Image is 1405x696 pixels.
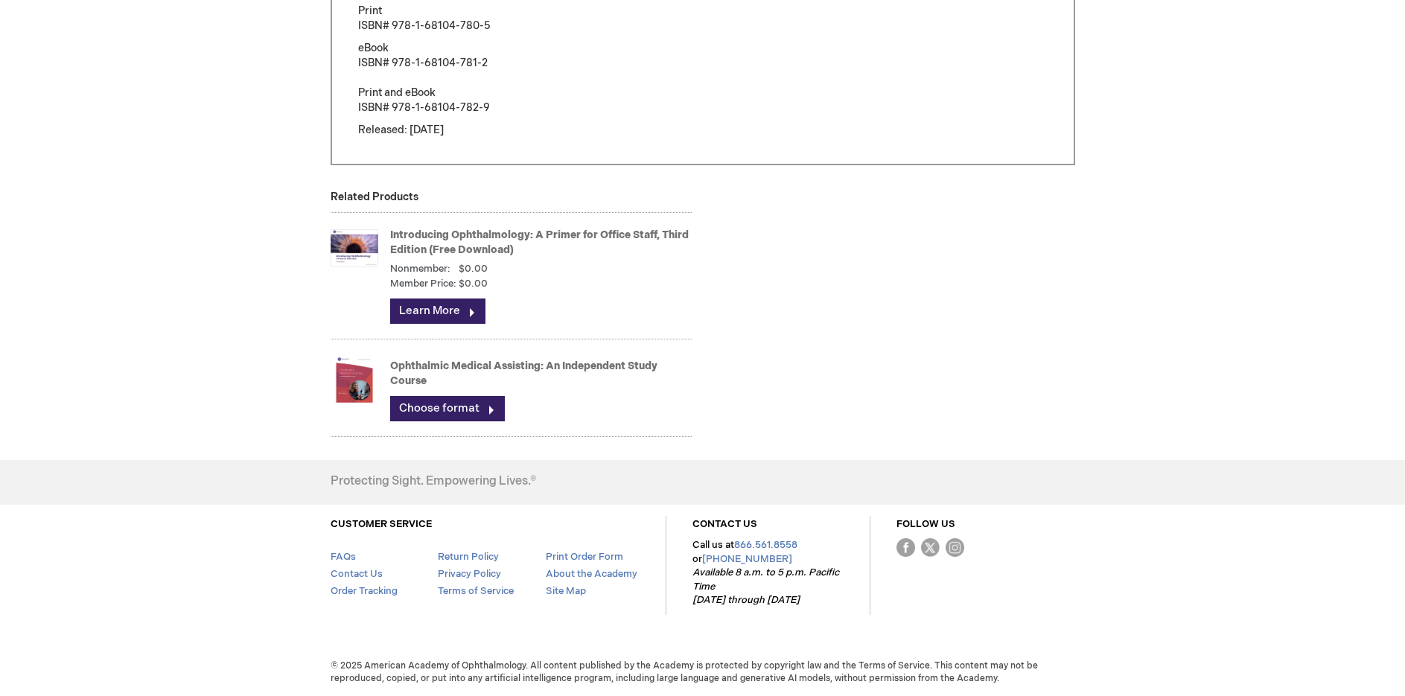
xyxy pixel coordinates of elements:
[896,538,915,557] img: Facebook
[459,263,488,275] span: $0.00
[390,298,485,324] a: Learn More
[921,538,940,557] img: Twitter
[546,568,637,580] a: About the Academy
[358,123,1048,138] p: Released: [DATE]
[692,566,839,606] em: Available 8 a.m. to 5 p.m. Pacific Time [DATE] through [DATE]
[390,360,657,387] a: Ophthalmic Medical Assisting: An Independent Study Course
[319,660,1086,685] span: © 2025 American Academy of Ophthalmology. All content published by the Academy is protected by co...
[358,4,1048,33] p: Print ISBN# 978-1-68104-780-5
[390,262,450,276] strong: Nonmember:
[390,277,456,291] strong: Member Price:
[692,518,757,530] a: CONTACT US
[390,396,505,421] a: Choose format
[896,518,955,530] a: FOLLOW US
[331,349,378,409] img: Ophthalmic Medical Assisting: An Independent Study Course
[734,539,797,551] a: 866.561.8558
[331,551,356,563] a: FAQs
[331,191,418,203] strong: Related Products
[390,229,689,256] a: Introducing Ophthalmology: A Primer for Office Staff, Third Edition (Free Download)
[331,518,432,530] a: CUSTOMER SERVICE
[946,538,964,557] img: instagram
[546,551,623,563] a: Print Order Form
[459,277,488,291] span: $0.00
[702,553,792,565] a: [PHONE_NUMBER]
[358,41,1048,115] p: eBook ISBN# 978-1-68104-781-2 Print and eBook ISBN# 978-1-68104-782-9
[331,218,378,278] img: Introducing Ophthalmology: A Primer for Office Staff, Third Edition (Free Download)
[331,568,383,580] a: Contact Us
[438,585,514,597] a: Terms of Service
[331,475,536,488] h4: Protecting Sight. Empowering Lives.®
[692,538,844,607] p: Call us at or
[438,568,501,580] a: Privacy Policy
[331,585,398,597] a: Order Tracking
[438,551,499,563] a: Return Policy
[546,585,586,597] a: Site Map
